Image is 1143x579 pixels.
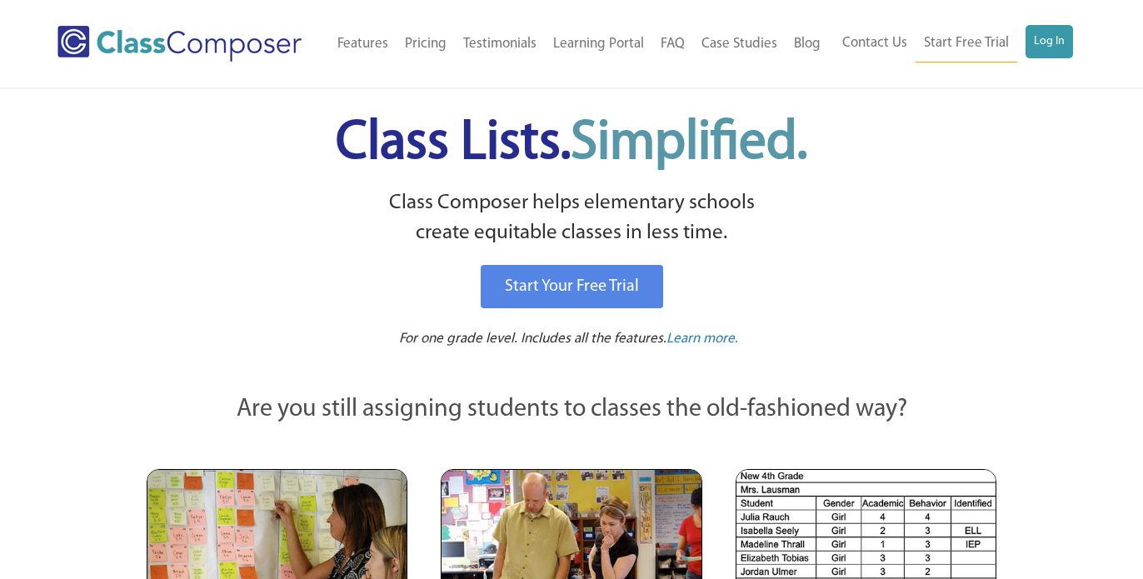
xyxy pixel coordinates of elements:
[329,26,397,62] a: Features
[829,25,1074,62] nav: Header Menu
[834,25,916,62] a: Contact Us
[693,26,786,62] a: Case Studies
[545,26,652,62] a: Learning Portal
[1026,25,1073,58] a: Log In
[147,392,996,428] p: Are you still assigning students to classes the old-fashioned way?
[666,332,738,346] span: Learn more.
[455,26,545,62] a: Testimonials
[916,25,1017,62] a: Start Free Trial
[57,26,302,62] img: Class Composer
[144,188,999,249] p: Class Composer helps elementary schools create equitable classes in less time.
[505,278,639,295] span: Start Your Free Trial
[481,265,663,308] a: Start Your Free Trial
[336,117,807,171] span: Class Lists.
[327,26,828,62] nav: Header Menu
[571,117,807,171] span: Simplified.
[666,329,738,350] a: Learn more.
[397,26,455,62] a: Pricing
[399,332,666,346] span: For one grade level. Includes all the features.
[652,26,693,62] a: FAQ
[786,26,829,62] a: Blog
